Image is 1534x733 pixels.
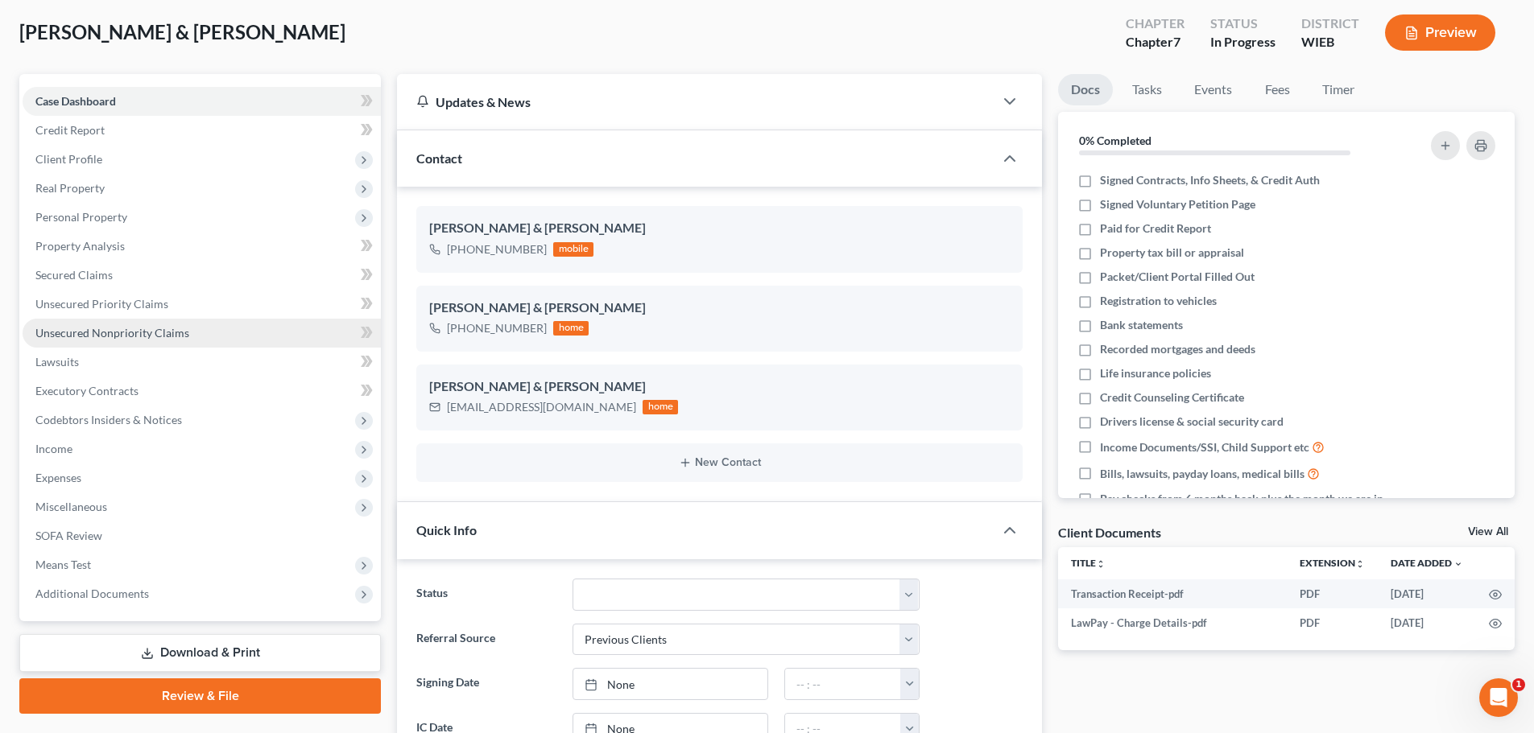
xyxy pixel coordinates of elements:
[35,558,91,571] span: Means Test
[19,634,381,672] a: Download & Print
[1100,293,1217,309] span: Registration to vehicles
[35,442,72,455] span: Income
[416,522,477,537] span: Quick Info
[23,116,381,145] a: Credit Report
[1378,608,1476,637] td: [DATE]
[1301,14,1359,33] div: District
[1287,579,1378,608] td: PDF
[35,355,79,369] span: Lawsuits
[1100,196,1255,212] span: Signed Voluntary Petition Page
[23,319,381,348] a: Unsecured Nonpriority Claims
[35,210,127,224] span: Personal Property
[1058,524,1161,541] div: Client Documents
[1300,557,1365,569] a: Extensionunfold_more
[1100,172,1320,188] span: Signed Contracts, Info Sheets, & Credit Auth
[1100,269,1255,285] span: Packet/Client Portal Filled Out
[643,400,678,414] div: home
[35,297,168,311] span: Unsecured Priority Claims
[408,624,564,656] label: Referral Source
[416,150,462,166] span: Contact
[35,500,107,513] span: Miscellaneous
[1378,579,1476,608] td: [DATE]
[23,261,381,290] a: Secured Claims
[35,239,125,253] span: Property Analysis
[1385,14,1495,51] button: Preview
[1181,74,1245,105] a: Events
[429,299,1010,318] div: [PERSON_NAME] & [PERSON_NAME]
[785,669,901,699] input: -- : --
[553,242,593,257] div: mobile
[1100,439,1309,455] span: Income Documents/SSI, Child Support etc
[1391,557,1463,569] a: Date Added expand_more
[35,326,189,340] span: Unsecured Nonpriority Claims
[1119,74,1175,105] a: Tasks
[35,471,81,484] span: Expenses
[1309,74,1367,105] a: Timer
[23,521,381,550] a: SOFA Review
[447,399,636,415] div: [EMAIL_ADDRESS][DOMAIN_NAME]
[1126,14,1185,33] div: Chapter
[1058,608,1287,637] td: LawPay - Charge Details-pdf
[1100,245,1244,261] span: Property tax bill or appraisal
[23,232,381,261] a: Property Analysis
[19,20,345,43] span: [PERSON_NAME] & [PERSON_NAME]
[408,668,564,700] label: Signing Date
[23,87,381,116] a: Case Dashboard
[1079,134,1152,147] strong: 0% Completed
[1058,74,1113,105] a: Docs
[1453,559,1463,569] i: expand_more
[35,413,182,426] span: Codebtors Insiders & Notices
[19,678,381,714] a: Review & File
[408,579,564,611] label: Status
[1100,466,1305,482] span: Bills, lawsuits, payday loans, medical bills
[1479,678,1518,717] iframe: Intercom live chat
[1100,491,1383,507] span: Pay checks from 6 months back plus the month we are in
[1512,678,1525,691] span: 1
[1210,14,1276,33] div: Status
[1355,559,1365,569] i: unfold_more
[553,321,589,336] div: home
[1100,414,1284,430] span: Drivers license & social security card
[1287,608,1378,637] td: PDF
[1173,34,1180,49] span: 7
[1100,365,1211,381] span: Life insurance policies
[35,152,102,166] span: Client Profile
[573,669,767,699] a: None
[429,377,1010,397] div: [PERSON_NAME] & [PERSON_NAME]
[416,93,974,110] div: Updates & News
[1251,74,1303,105] a: Fees
[1301,33,1359,51] div: WIEB
[23,290,381,319] a: Unsecured Priority Claims
[429,219,1010,238] div: [PERSON_NAME] & [PERSON_NAME]
[35,181,105,195] span: Real Property
[35,529,102,542] span: SOFA Review
[1126,33,1185,51] div: Chapter
[1071,557,1106,569] a: Titleunfold_more
[429,456,1010,469] button: New Contact
[23,348,381,377] a: Lawsuits
[447,320,547,336] div: [PHONE_NUMBER]
[1096,559,1106,569] i: unfold_more
[1100,317,1183,333] span: Bank statements
[35,384,139,397] span: Executory Contracts
[35,94,116,108] span: Case Dashboard
[1100,220,1211,237] span: Paid for Credit Report
[35,123,105,137] span: Credit Report
[23,377,381,406] a: Executory Contracts
[35,587,149,600] span: Additional Documents
[1100,341,1255,357] span: Recorded mortgages and deeds
[1100,389,1244,406] span: Credit Counseling Certificate
[35,268,113,282] span: Secured Claims
[1468,526,1508,537] a: View All
[447,241,547,257] div: [PHONE_NUMBER]
[1210,33,1276,51] div: In Progress
[1058,579,1287,608] td: Transaction Receipt-pdf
